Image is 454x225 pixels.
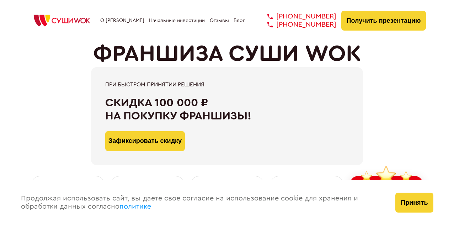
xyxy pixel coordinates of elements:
button: Получить презентацию [341,11,426,31]
div: Продолжая использовать сайт, вы даете свое согласие на использование cookie для хранения и обрабо... [14,180,389,225]
h1: ФРАНШИЗА СУШИ WOK [93,41,361,67]
a: Начальные инвестиции [149,18,205,23]
a: [PHONE_NUMBER] [257,21,336,29]
a: политике [119,203,151,210]
button: Зафиксировать скидку [105,131,185,151]
div: При быстром принятии решения [105,81,349,88]
a: О [PERSON_NAME] [100,18,144,23]
a: Отзывы [210,18,229,23]
div: Скидка 100 000 ₽ на покупку франшизы! [105,96,349,123]
a: [PHONE_NUMBER] [257,12,336,21]
a: Блог [234,18,245,23]
img: СУШИWOK [28,13,96,28]
button: Принять [395,193,433,213]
